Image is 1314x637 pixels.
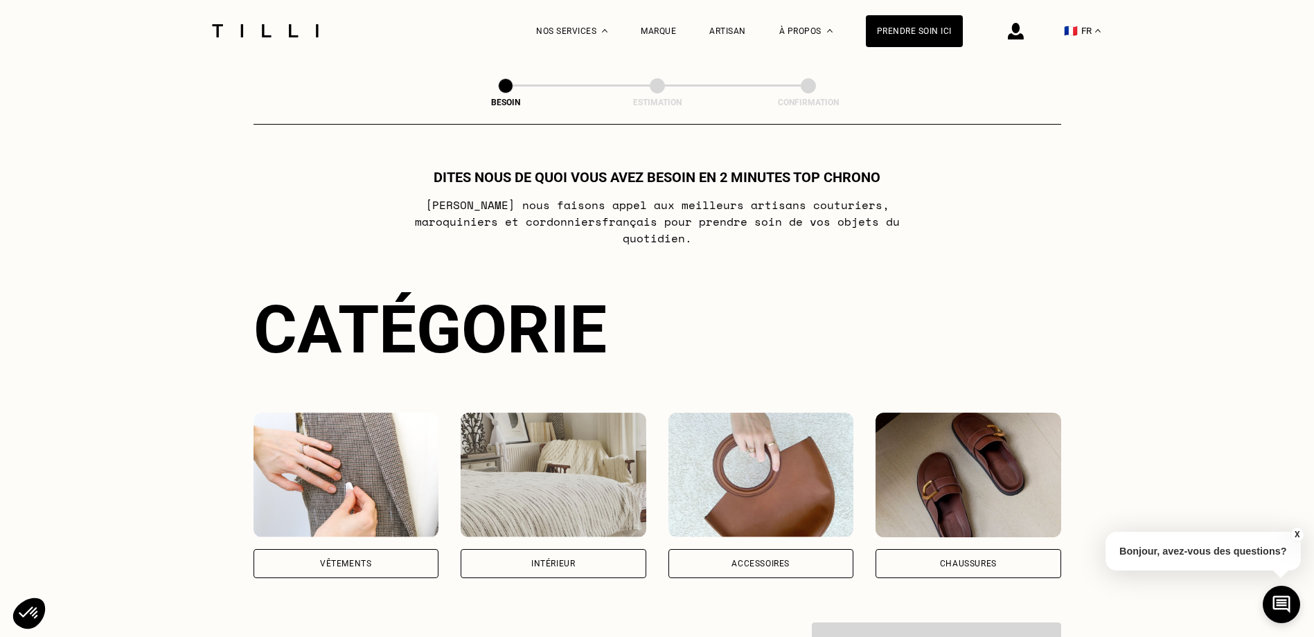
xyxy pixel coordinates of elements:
[588,98,727,107] div: Estimation
[320,559,371,568] div: Vêtements
[436,98,575,107] div: Besoin
[461,413,646,537] img: Intérieur
[254,291,1061,368] div: Catégorie
[940,559,997,568] div: Chaussures
[866,15,963,47] a: Prendre soin ici
[207,24,323,37] img: Logo du service de couturière Tilli
[1008,23,1024,39] img: icône connexion
[254,413,439,537] img: Vêtements
[827,29,833,33] img: Menu déroulant à propos
[382,197,932,246] p: [PERSON_NAME] nous faisons appel aux meilleurs artisans couturiers , maroquiniers et cordonniers ...
[709,26,746,36] a: Artisan
[739,98,878,107] div: Confirmation
[1290,527,1304,542] button: X
[641,26,676,36] a: Marque
[1095,29,1101,33] img: menu déroulant
[434,169,880,186] h1: Dites nous de quoi vous avez besoin en 2 minutes top chrono
[602,29,607,33] img: Menu déroulant
[731,559,790,568] div: Accessoires
[1064,24,1078,37] span: 🇫🇷
[1106,532,1301,571] p: Bonjour, avez-vous des questions?
[531,559,575,568] div: Intérieur
[668,413,854,537] img: Accessoires
[876,413,1061,537] img: Chaussures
